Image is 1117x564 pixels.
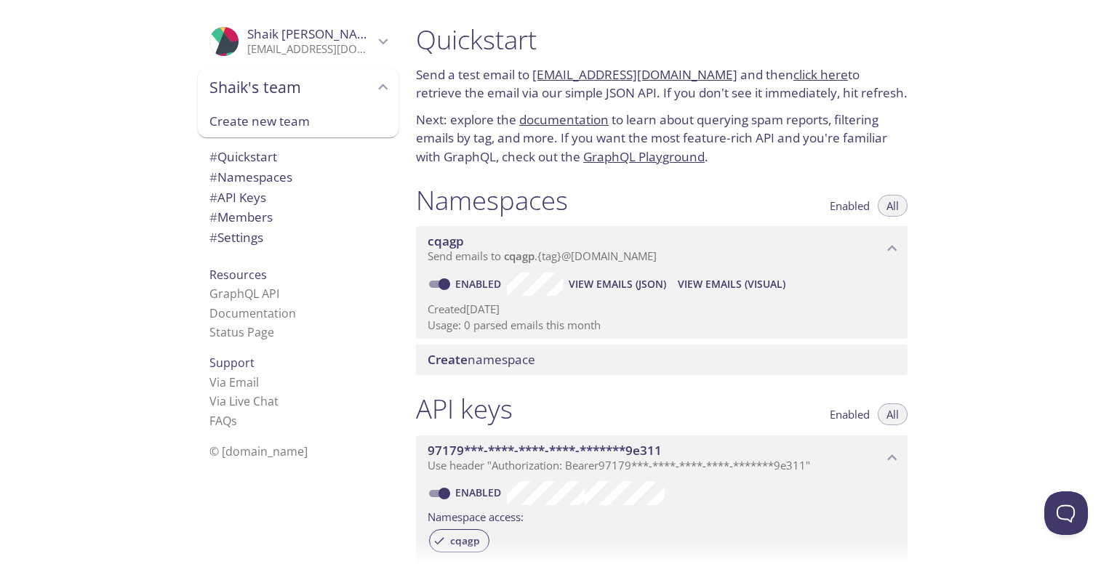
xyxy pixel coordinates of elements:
[519,111,609,128] a: documentation
[209,209,217,225] span: #
[429,529,489,552] div: cqagp
[209,112,387,131] span: Create new team
[247,42,374,57] p: [EMAIL_ADDRESS][DOMAIN_NAME]
[209,324,274,340] a: Status Page
[209,305,296,321] a: Documentation
[428,302,896,317] p: Created [DATE]
[428,233,464,249] span: cqagp
[583,148,705,165] a: GraphQL Playground
[209,229,263,246] span: Settings
[209,189,217,206] span: #
[416,392,513,425] h1: API keys
[198,207,399,227] div: Members
[209,374,259,390] a: Via Email
[416,345,908,375] div: Create namespace
[209,393,279,409] a: Via Live Chat
[428,351,535,368] span: namespace
[793,66,848,83] a: click here
[209,148,217,165] span: #
[198,147,399,167] div: Quickstart
[198,167,399,188] div: Namespaces
[209,209,273,225] span: Members
[532,66,737,83] a: [EMAIL_ADDRESS][DOMAIN_NAME]
[198,17,399,65] div: Shaik Mohammad Sameer
[209,148,277,165] span: Quickstart
[209,355,255,371] span: Support
[416,110,908,166] p: Next: explore the to learn about querying spam reports, filtering emails by tag, and more. If you...
[569,275,666,293] span: View Emails (JSON)
[416,226,908,271] div: cqagp namespace
[209,169,292,185] span: Namespaces
[672,273,791,296] button: View Emails (Visual)
[821,403,878,425] button: Enabled
[231,413,237,429] span: s
[678,275,785,293] span: View Emails (Visual)
[198,188,399,208] div: API Keys
[428,505,524,526] label: Namespace access:
[428,249,657,263] span: Send emails to . {tag} @[DOMAIN_NAME]
[821,195,878,217] button: Enabled
[504,249,535,263] span: cqagp
[416,23,908,56] h1: Quickstart
[563,273,672,296] button: View Emails (JSON)
[209,267,267,283] span: Resources
[209,229,217,246] span: #
[1044,491,1088,535] iframe: Help Scout Beacon - Open
[209,169,217,185] span: #
[416,65,908,102] p: Send a test email to and then to retrieve the email via our simple JSON API. If you don't see it ...
[878,403,908,425] button: All
[198,68,399,106] div: Shaik's team
[441,534,489,547] span: cqagp
[209,413,237,429] a: FAQ
[209,189,266,206] span: API Keys
[198,227,399,248] div: Team Settings
[247,25,380,42] span: Shaik [PERSON_NAME]
[416,184,568,217] h1: Namespaces
[209,286,279,302] a: GraphQL API
[453,277,507,291] a: Enabled
[428,318,896,333] p: Usage: 0 parsed emails this month
[209,77,374,97] span: Shaik's team
[198,106,399,138] div: Create new team
[428,351,468,368] span: Create
[209,443,308,459] span: © [DOMAIN_NAME]
[453,486,507,499] a: Enabled
[878,195,908,217] button: All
